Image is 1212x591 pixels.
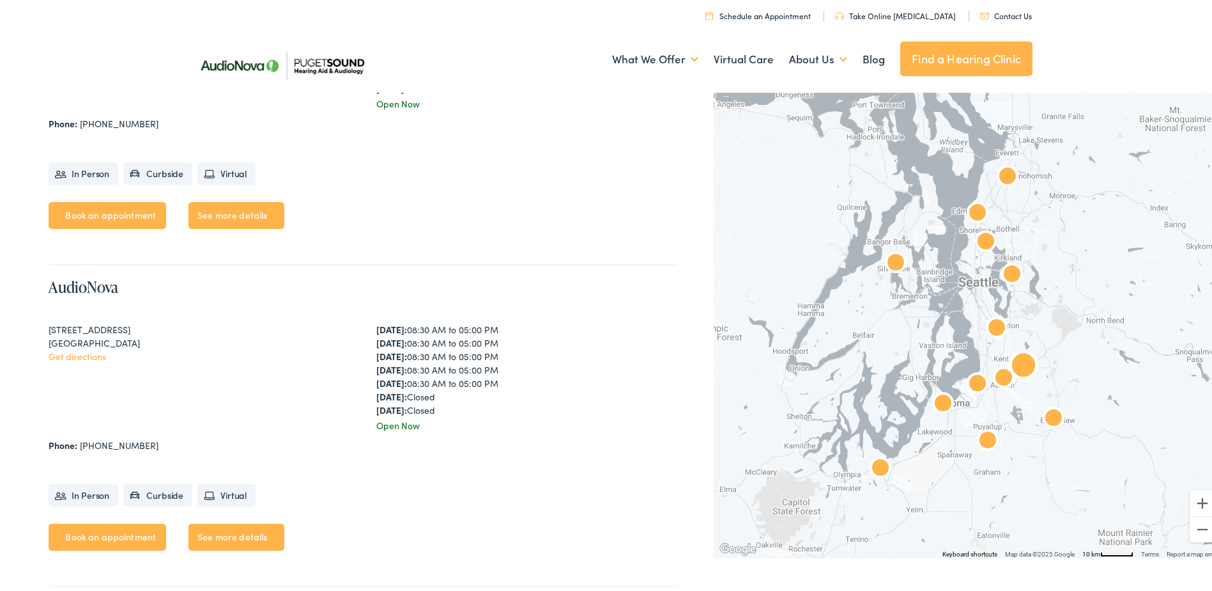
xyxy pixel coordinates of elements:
a: Book an appointment [49,521,166,548]
li: Virtual [197,482,256,504]
strong: [DATE]: [376,361,407,374]
div: 08:30 AM to 05:00 PM 08:30 AM to 05:00 PM 08:30 AM to 05:00 PM 08:30 AM to 05:00 PM 08:30 AM to 0... [376,320,679,414]
strong: [DATE]: [376,388,407,400]
span: Map data ©2025 Google [1005,548,1075,555]
a: Take Online [MEDICAL_DATA] [835,8,956,19]
a: Contact Us [980,8,1032,19]
div: [GEOGRAPHIC_DATA] [49,334,351,347]
strong: [DATE]: [376,347,407,360]
img: utility icon [980,10,989,17]
a: Open this area in Google Maps (opens a new window) [717,539,759,555]
div: Open Now [376,416,679,430]
div: AudioNova [997,258,1027,288]
div: AudioNova [988,361,1019,392]
a: [PHONE_NUMBER] [80,114,158,127]
div: Open Now [376,95,679,108]
a: Virtual Care [714,33,774,81]
strong: Phone: [49,114,77,127]
strong: [DATE]: [376,374,407,387]
a: See more details [188,521,284,548]
div: AudioNova [928,387,958,418]
a: About Us [789,33,847,81]
div: AudioNova [865,452,896,482]
div: [STREET_ADDRESS] [49,320,351,334]
a: What We Offer [612,33,698,81]
div: AudioNova [972,424,1003,455]
div: AudioNova [1038,402,1069,432]
a: Blog [863,33,885,81]
div: AudioNova [880,246,911,277]
div: AudioNova [981,311,1012,342]
a: AudioNova [49,274,118,295]
div: AudioNova [1008,350,1039,381]
img: utility icon [705,9,713,17]
a: Book an appointment [49,200,166,226]
a: Find a Hearing Clinic [900,39,1032,74]
img: Google [717,539,759,555]
button: Map Scale: 10 km per 48 pixels [1078,546,1137,555]
a: Terms (opens in new tab) [1141,548,1159,555]
div: Puget Sound Hearing Aid &#038; Audiology by AudioNova [992,160,1023,191]
li: In Person [49,482,118,504]
li: Curbside [123,482,192,504]
span: 10 km [1082,548,1100,555]
strong: [DATE]: [376,334,407,347]
strong: Phone: [49,436,77,449]
div: AudioNova [970,225,1001,256]
strong: [DATE]: [376,401,407,414]
button: Keyboard shortcuts [942,548,997,556]
strong: [DATE]: [376,320,407,333]
a: Schedule an Appointment [705,8,811,19]
li: Curbside [123,160,192,182]
li: Virtual [197,160,256,182]
a: [PHONE_NUMBER] [80,436,158,449]
a: Get directions [49,347,106,360]
a: See more details [188,200,284,226]
div: AudioNova [962,196,993,227]
div: AudioNova [962,367,993,398]
img: utility icon [835,10,844,17]
li: In Person [49,160,118,182]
